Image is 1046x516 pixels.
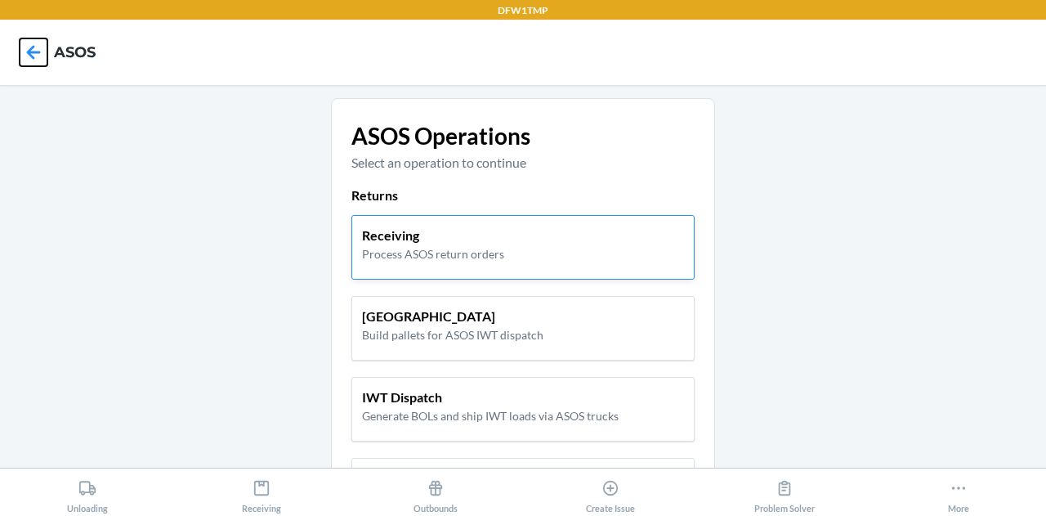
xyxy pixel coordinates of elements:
[362,307,543,326] p: [GEOGRAPHIC_DATA]
[948,473,969,514] div: More
[413,473,458,514] div: Outbounds
[351,186,695,205] p: Returns
[174,469,348,514] button: Receiving
[586,473,635,514] div: Create Issue
[872,469,1046,514] button: More
[498,3,548,18] p: DFW1TMP
[349,469,523,514] button: Outbounds
[362,245,504,262] p: Process ASOS return orders
[351,153,695,173] p: Select an operation to continue
[523,469,697,514] button: Create Issue
[362,326,543,343] p: Build pallets for ASOS IWT dispatch
[362,226,504,245] p: Receiving
[362,388,619,407] p: IWT Dispatch
[754,473,815,514] div: Problem Solver
[697,469,871,514] button: Problem Solver
[67,473,108,514] div: Unloading
[362,407,619,424] p: Generate BOLs and ship IWT loads via ASOS trucks
[351,119,695,153] p: ASOS Operations
[54,42,96,63] h4: ASOS
[242,473,281,514] div: Receiving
